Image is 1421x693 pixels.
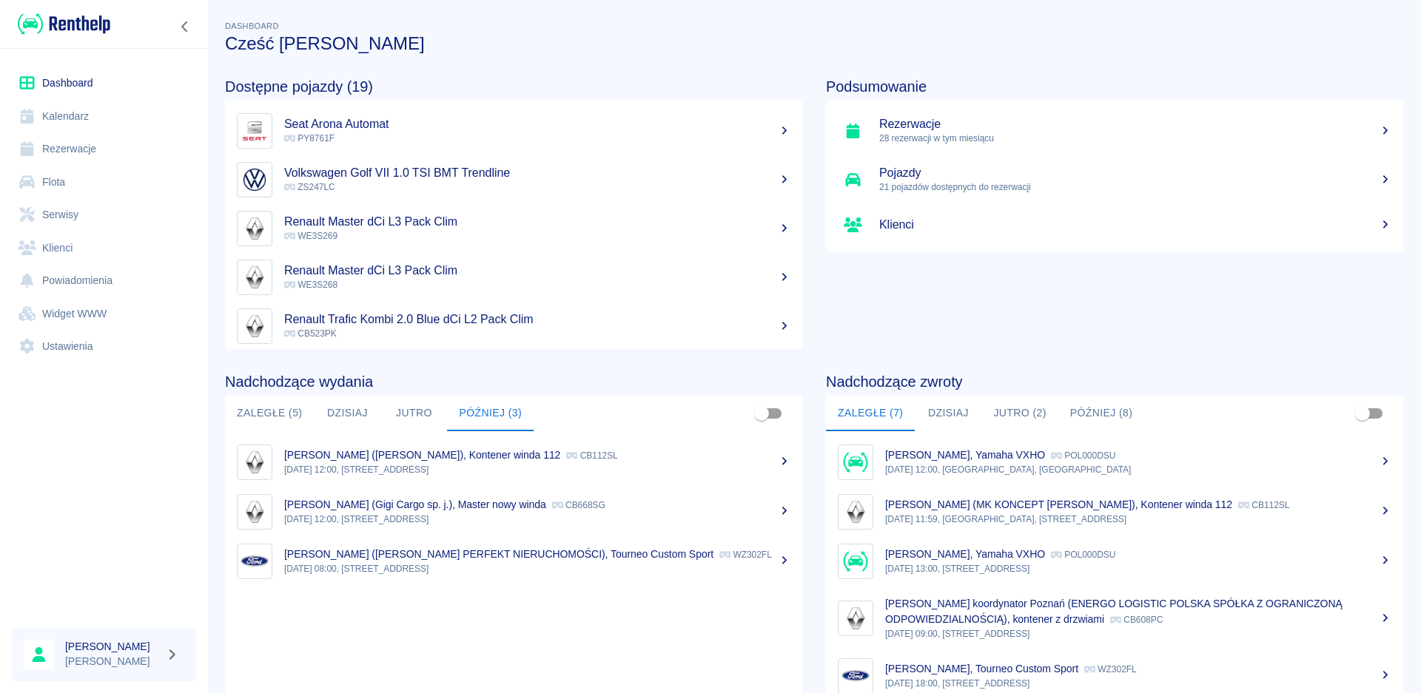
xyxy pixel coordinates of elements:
a: ImageRenault Master dCi L3 Pack Clim WE3S268 [225,253,802,302]
a: Powiadomienia [12,264,196,297]
img: Image [241,166,269,194]
p: [PERSON_NAME] koordynator Poznań (ENERGO LOGISTIC POLSKA SPÓŁKA Z OGRANICZONĄ ODPOWIEDZIALNOŚCIĄ)... [885,598,1343,625]
h6: [PERSON_NAME] [65,639,160,654]
a: Flota [12,166,196,199]
a: Image[PERSON_NAME] koordynator Poznań (ENERGO LOGISTIC POLSKA SPÓŁKA Z OGRANICZONĄ ODPOWIEDZIALNO... [826,586,1403,651]
p: [PERSON_NAME] (Gigi Cargo sp. j.), Master nowy winda [284,498,546,510]
button: Zaległe (5) [225,396,314,431]
img: Image [841,604,870,632]
a: Image[PERSON_NAME], Yamaha VXHO POL000DSU[DATE] 12:00, [GEOGRAPHIC_DATA], [GEOGRAPHIC_DATA] [826,437,1403,487]
span: PY8761F [284,133,335,143]
p: CB608PC [1110,615,1163,625]
h5: Volkswagen Golf VII 1.0 TSI BMT Trendline [284,166,790,180]
img: Image [241,547,269,575]
h5: Renault Master dCi L3 Pack Clim [284,214,790,229]
h4: Dostępne pojazdy (19) [225,78,802,95]
img: Image [841,498,870,526]
p: [PERSON_NAME] (MK KONCEPT [PERSON_NAME]), Kontener winda 112 [885,498,1232,510]
img: Image [241,448,269,476]
p: [PERSON_NAME], Yamaha VXHO [885,449,1045,461]
p: [DATE] 08:00, [STREET_ADDRESS] [284,562,790,575]
button: Jutro [380,396,447,431]
p: [DATE] 12:00, [GEOGRAPHIC_DATA], [GEOGRAPHIC_DATA] [885,463,1391,476]
img: Image [241,498,269,526]
button: Zaległe (7) [826,396,915,431]
a: Image[PERSON_NAME] ([PERSON_NAME] PERFEKT NIERUCHOMOŚCI), Tourneo Custom Sport WZ302FL[DATE] 08:0... [225,536,802,586]
a: Pojazdy21 pojazdów dostępnych do rezerwacji [826,155,1403,204]
img: Image [841,662,870,690]
h5: Renault Trafic Kombi 2.0 Blue dCi L2 Pack Clim [284,312,790,327]
p: CB668SG [552,500,605,510]
p: [PERSON_NAME], Tourneo Custom Sport [885,663,1078,675]
button: Później (3) [447,396,534,431]
a: Renthelp logo [12,12,110,36]
a: Image[PERSON_NAME] ([PERSON_NAME]), Kontener winda 112 CB112SL[DATE] 12:00, [STREET_ADDRESS] [225,437,802,487]
a: Image[PERSON_NAME] (MK KONCEPT [PERSON_NAME]), Kontener winda 112 CB112SL[DATE] 11:59, [GEOGRAPHI... [826,487,1403,536]
a: Image[PERSON_NAME], Yamaha VXHO POL000DSU[DATE] 13:00, [STREET_ADDRESS] [826,536,1403,586]
h3: Cześć [PERSON_NAME] [225,33,1403,54]
a: Rezerwacje [12,132,196,166]
span: Pokaż przypisane tylko do mnie [748,399,776,427]
p: [DATE] 11:59, [GEOGRAPHIC_DATA], [STREET_ADDRESS] [885,513,1391,526]
h5: Seat Arona Automat [284,117,790,132]
img: Image [841,448,870,476]
h4: Nadchodzące zwroty [826,373,1403,391]
p: POL000DSU [1051,450,1115,461]
a: ImageVolkswagen Golf VII 1.0 TSI BMT Trendline ZS247LC [225,155,802,204]
a: Image[PERSON_NAME] (Gigi Cargo sp. j.), Master nowy winda CB668SG[DATE] 12:00, [STREET_ADDRESS] [225,487,802,536]
button: Zwiń nawigację [174,17,196,36]
button: Później (8) [1058,396,1145,431]
p: [DATE] 13:00, [STREET_ADDRESS] [885,562,1391,575]
p: WZ302FL [1084,664,1137,675]
p: [DATE] 12:00, [STREET_ADDRESS] [284,513,790,526]
img: Image [241,312,269,340]
p: POL000DSU [1051,550,1115,560]
span: WE3S268 [284,280,337,290]
a: Serwisy [12,198,196,231]
a: Klienci [826,204,1403,246]
span: Dashboard [225,21,279,30]
a: ImageRenault Master dCi L3 Pack Clim WE3S269 [225,204,802,253]
a: Kalendarz [12,100,196,133]
a: Rezerwacje28 rezerwacji w tym miesiącu [826,107,1403,155]
span: ZS247LC [284,182,335,192]
button: Jutro (2) [981,396,1058,431]
span: Pokaż przypisane tylko do mnie [1348,399,1377,427]
img: Image [841,547,870,575]
h5: Pojazdy [879,166,1391,180]
p: [DATE] 18:00, [STREET_ADDRESS] [885,677,1391,690]
a: Ustawienia [12,330,196,363]
img: Image [241,117,269,145]
p: 28 rezerwacji w tym miesiącu [879,132,1391,145]
p: [PERSON_NAME] ([PERSON_NAME] PERFEKT NIERUCHOMOŚCI), Tourneo Custom Sport [284,548,713,560]
span: WE3S269 [284,231,337,241]
h5: Rezerwacje [879,117,1391,132]
button: Dzisiaj [314,396,380,431]
p: CB112SL [566,450,617,461]
h5: Klienci [879,217,1391,232]
a: ImageSeat Arona Automat PY8761F [225,107,802,155]
a: Dashboard [12,67,196,100]
p: WZ302FL [719,550,772,560]
h4: Nadchodzące wydania [225,373,802,391]
span: CB523PK [284,328,337,339]
p: [PERSON_NAME], Yamaha VXHO [885,548,1045,560]
p: CB112SL [1238,500,1289,510]
p: [PERSON_NAME] [65,654,160,669]
img: Renthelp logo [18,12,110,36]
p: [PERSON_NAME] ([PERSON_NAME]), Kontener winda 112 [284,449,560,461]
p: [DATE] 09:00, [STREET_ADDRESS] [885,627,1391,640]
h5: Renault Master dCi L3 Pack Clim [284,263,790,278]
button: Dzisiaj [915,396,981,431]
p: [DATE] 12:00, [STREET_ADDRESS] [284,463,790,476]
img: Image [241,214,269,243]
a: ImageRenault Trafic Kombi 2.0 Blue dCi L2 Pack Clim CB523PK [225,302,802,351]
h4: Podsumowanie [826,78,1403,95]
a: Klienci [12,231,196,265]
p: 21 pojazdów dostępnych do rezerwacji [879,180,1391,194]
img: Image [241,263,269,291]
a: Widget WWW [12,297,196,331]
